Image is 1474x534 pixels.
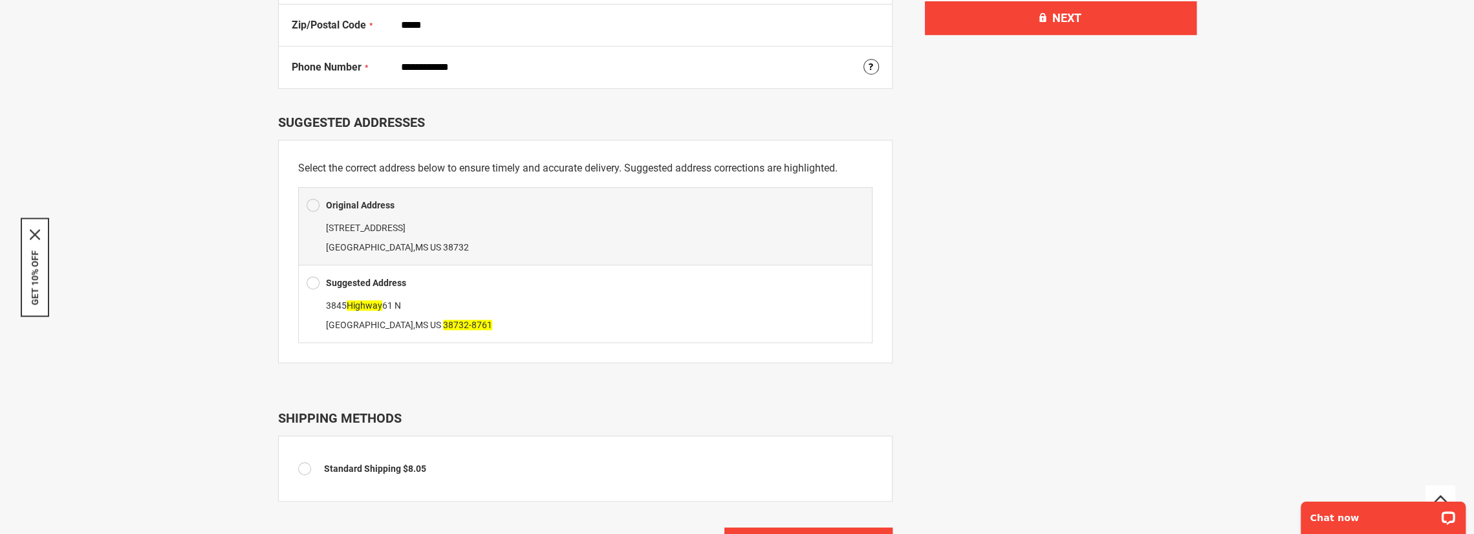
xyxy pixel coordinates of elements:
[292,19,366,31] span: Zip/Postal Code
[278,410,893,426] div: Shipping Methods
[347,300,382,311] span: Highway
[324,463,401,474] span: Standard Shipping
[415,320,428,330] span: MS
[326,320,413,330] span: [GEOGRAPHIC_DATA]
[307,296,864,335] div: ,
[443,242,469,252] span: 38732
[278,115,893,130] div: Suggested Addresses
[403,463,426,474] span: $8.05
[292,61,362,73] span: Phone Number
[1052,11,1081,25] span: Next
[326,300,401,311] span: 3845 61 N
[30,250,40,305] button: GET 10% OFF
[326,242,413,252] span: [GEOGRAPHIC_DATA]
[430,320,441,330] span: US
[30,229,40,239] svg: close icon
[925,1,1197,35] button: Next
[326,223,406,233] span: [STREET_ADDRESS]
[326,278,406,288] b: Suggested Address
[415,242,428,252] span: MS
[1292,493,1474,534] iframe: LiveChat chat widget
[307,218,864,257] div: ,
[326,200,395,210] b: Original Address
[298,160,872,177] p: Select the correct address below to ensure timely and accurate delivery. Suggested address correc...
[30,229,40,239] button: Close
[443,320,492,330] span: 38732-8761
[430,242,441,252] span: US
